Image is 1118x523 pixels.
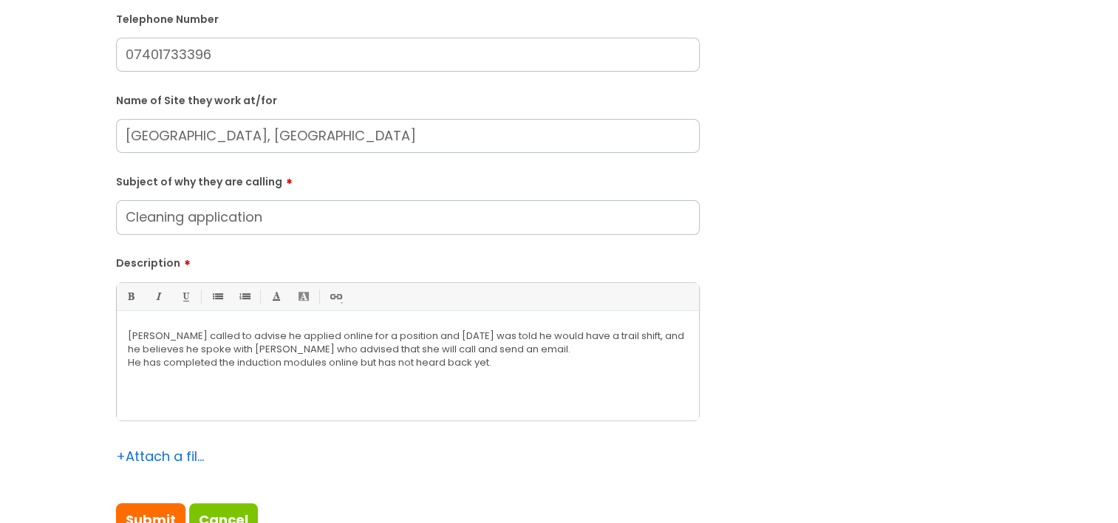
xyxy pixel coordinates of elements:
[128,356,688,369] p: He has completed the induction modules online but has not heard back yet.
[121,287,140,306] a: Bold (Ctrl-B)
[128,329,688,356] p: [PERSON_NAME] called to advise he applied online for a position and [DATE] was told he would have...
[116,252,700,270] label: Description
[294,287,313,306] a: Back Color
[176,287,194,306] a: Underline(Ctrl-U)
[149,287,167,306] a: Italic (Ctrl-I)
[116,10,700,26] label: Telephone Number
[116,445,205,468] div: Attach a file
[326,287,344,306] a: Link
[235,287,253,306] a: 1. Ordered List (Ctrl-Shift-8)
[116,171,700,188] label: Subject of why they are calling
[267,287,285,306] a: Font Color
[116,92,700,107] label: Name of Site they work at/for
[208,287,226,306] a: • Unordered List (Ctrl-Shift-7)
